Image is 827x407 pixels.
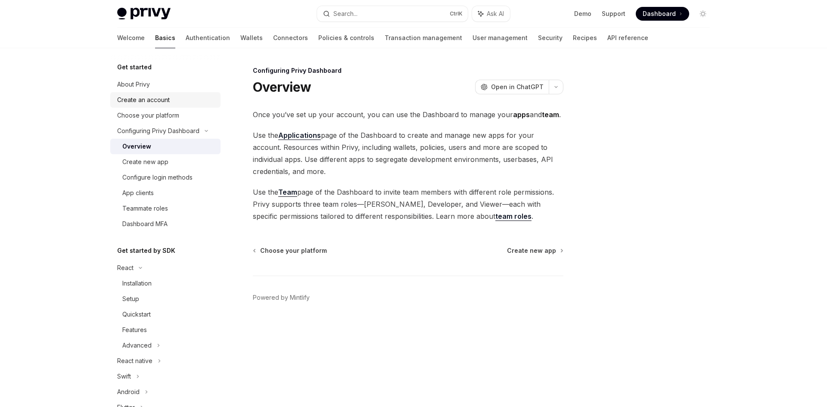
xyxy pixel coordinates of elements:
[260,246,327,255] span: Choose your platform
[318,28,374,48] a: Policies & controls
[317,6,468,22] button: Search...CtrlK
[117,387,140,397] div: Android
[636,7,689,21] a: Dashboard
[278,188,297,197] a: Team
[110,307,221,322] a: Quickstart
[122,157,168,167] div: Create new app
[117,263,134,273] div: React
[122,203,168,214] div: Teammate roles
[253,293,310,302] a: Powered by Mintlify
[491,83,544,91] span: Open in ChatGPT
[110,108,221,123] a: Choose your platform
[110,170,221,185] a: Configure login methods
[253,186,563,222] span: Use the page of the Dashboard to invite team members with different role permissions. Privy suppo...
[110,291,221,307] a: Setup
[473,28,528,48] a: User management
[117,8,171,20] img: light logo
[110,139,221,154] a: Overview
[117,245,175,256] h5: Get started by SDK
[122,141,151,152] div: Overview
[643,9,676,18] span: Dashboard
[385,28,462,48] a: Transaction management
[472,6,510,22] button: Ask AI
[186,28,230,48] a: Authentication
[507,246,556,255] span: Create new app
[117,110,179,121] div: Choose your platform
[333,9,358,19] div: Search...
[607,28,648,48] a: API reference
[122,325,147,335] div: Features
[110,322,221,338] a: Features
[110,154,221,170] a: Create new app
[110,216,221,232] a: Dashboard MFA
[253,109,563,121] span: Once you’ve set up your account, you can use the Dashboard to manage your and .
[110,77,221,92] a: About Privy
[122,278,152,289] div: Installation
[602,9,625,18] a: Support
[117,126,199,136] div: Configuring Privy Dashboard
[253,129,563,177] span: Use the page of the Dashboard to create and manage new apps for your account. Resources within Pr...
[542,110,559,119] strong: team
[155,28,175,48] a: Basics
[110,185,221,201] a: App clients
[513,110,530,119] strong: apps
[117,28,145,48] a: Welcome
[117,356,152,366] div: React native
[240,28,263,48] a: Wallets
[696,7,710,21] button: Toggle dark mode
[487,9,504,18] span: Ask AI
[574,9,591,18] a: Demo
[122,294,139,304] div: Setup
[273,28,308,48] a: Connectors
[110,201,221,216] a: Teammate roles
[573,28,597,48] a: Recipes
[495,212,532,221] a: team roles
[253,79,311,95] h1: Overview
[122,309,151,320] div: Quickstart
[122,219,168,229] div: Dashboard MFA
[117,371,131,382] div: Swift
[475,80,549,94] button: Open in ChatGPT
[117,62,152,72] h5: Get started
[278,131,321,140] a: Applications
[110,92,221,108] a: Create an account
[253,66,563,75] div: Configuring Privy Dashboard
[122,188,154,198] div: App clients
[110,276,221,291] a: Installation
[122,172,193,183] div: Configure login methods
[117,95,170,105] div: Create an account
[254,246,327,255] a: Choose your platform
[507,246,563,255] a: Create new app
[538,28,563,48] a: Security
[122,340,152,351] div: Advanced
[450,10,463,17] span: Ctrl K
[117,79,150,90] div: About Privy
